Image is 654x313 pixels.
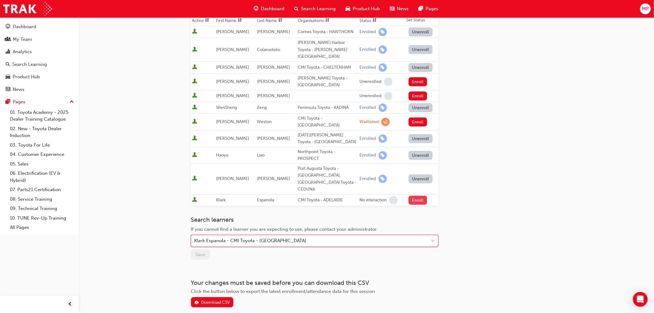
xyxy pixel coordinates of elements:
span: download-icon [194,300,199,306]
div: News [13,86,24,93]
button: Enroll [409,92,427,101]
span: sorting-icon [238,18,242,23]
span: [PERSON_NAME] [257,79,290,84]
span: [PERSON_NAME] [216,47,249,52]
a: 10. TUNE Rev-Up Training [7,213,76,223]
a: 04. Customer Experience [7,150,76,159]
span: User is active [192,64,197,71]
div: CMI Toyota - [GEOGRAPHIC_DATA] [298,115,357,129]
span: car-icon [346,5,350,13]
a: News [2,84,76,95]
a: Product Hub [2,71,76,83]
div: Product Hub [13,73,40,80]
a: Dashboard [2,21,76,32]
span: people-icon [6,37,10,42]
span: Save [196,252,206,257]
span: [PERSON_NAME] [216,79,249,84]
span: [PERSON_NAME] [216,93,249,98]
button: Unenroll [409,45,433,54]
div: Peninsula Toyota - KADINA [298,104,357,111]
button: Enroll [409,118,427,126]
div: Northpoint Toyota - PROSPECT [298,148,357,162]
span: up-icon [70,98,74,106]
button: Save [191,249,210,259]
span: Weston [257,119,272,124]
div: Cornes Toyota - HAWTHORN [298,28,357,36]
button: MP [640,3,651,14]
span: [PERSON_NAME] [257,136,290,141]
span: learningRecordVerb_NONE-icon [384,92,393,100]
span: Product Hub [353,5,380,12]
button: Unenroll [409,28,433,36]
button: Unenroll [409,103,433,112]
div: Waitlisted [360,119,379,125]
span: Pages [426,5,439,12]
span: MP [642,5,649,12]
span: User is active [192,119,197,125]
span: If you cannot find a learner you are expecting to see, please contact your administrator. [191,226,378,232]
button: Unenroll [409,134,433,143]
a: My Team [2,34,76,45]
div: Analytics [13,48,32,55]
span: [PERSON_NAME] [257,29,290,34]
span: sorting-icon [205,18,210,23]
span: search-icon [295,5,299,13]
div: Enrolled [360,176,376,182]
div: Enrolled [360,65,376,71]
a: guage-iconDashboard [249,2,290,15]
th: Toggle SortBy [297,15,359,26]
div: Enrolled [360,29,376,35]
span: User is active [192,79,197,85]
a: 02. New - Toyota Dealer Induction [7,124,76,140]
button: Unenroll [409,63,433,72]
span: learningRecordVerb_ENROLL-icon [379,45,387,54]
span: User is active [192,176,197,182]
a: pages-iconPages [414,2,444,15]
span: guage-icon [254,5,259,13]
button: DashboardMy TeamAnalyticsSearch LearningProduct HubNews [2,20,76,96]
div: My Team [13,36,32,43]
img: Trak [3,2,52,16]
div: [PERSON_NAME] Toyota - [GEOGRAPHIC_DATA] [298,75,357,89]
span: car-icon [6,74,10,80]
span: Click the button below to export the latest enrollment/attendance data for this session [191,289,375,294]
div: CMI Toyota - ADELAIDE [298,197,357,204]
div: CMI Toyota - CHELTENHAM [298,64,357,71]
div: Unenrolled [360,79,382,85]
div: Klark Espanola - CMI Toyota - [GEOGRAPHIC_DATA] [194,238,307,245]
div: Unenrolled [360,93,382,99]
a: 01. Toyota Academy - 2025 Dealer Training Catalogue [7,108,76,124]
a: 06. Electrification (EV & Hybrid) [7,169,76,185]
button: Enroll [409,196,427,205]
span: News [397,5,409,12]
span: learningRecordVerb_ENROLL-icon [379,151,387,160]
th: Toggle SortBy [256,15,297,26]
button: Unenroll [409,174,433,183]
h3: Search learners [191,216,438,223]
span: pages-icon [6,99,10,105]
span: sorting-icon [278,18,283,23]
a: 03. Toyota For Life [7,140,76,150]
div: Enrolled [360,105,376,111]
span: Liao [257,152,265,158]
span: learningRecordVerb_NONE-icon [389,196,398,204]
span: WenSheng [216,105,237,110]
a: car-iconProduct Hub [341,2,385,15]
div: Enrolled [360,152,376,158]
a: search-iconSearch Learning [290,2,341,15]
a: All Pages [7,223,76,232]
span: [PERSON_NAME] [216,119,249,124]
span: guage-icon [6,24,10,30]
span: User is active [192,152,197,158]
span: search-icon [6,62,10,67]
div: Search Learning [12,61,47,68]
div: Enrolled [360,136,376,142]
div: [PERSON_NAME] Harbor Toyota - [PERSON_NAME][GEOGRAPHIC_DATA] [298,39,357,60]
div: No interaction [360,197,387,203]
span: down-icon [431,237,435,245]
span: User is active [192,47,197,53]
a: Search Learning [2,59,76,70]
button: Unenroll [409,151,433,160]
a: Analytics [2,46,76,58]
